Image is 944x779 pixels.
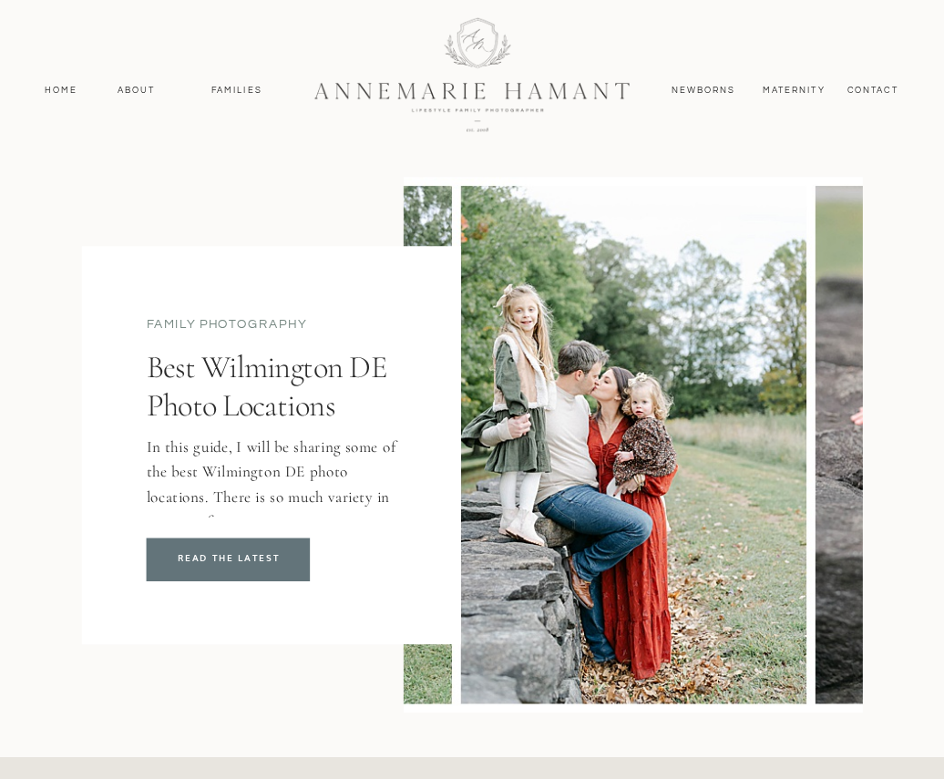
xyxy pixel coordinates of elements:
a: Newborns [665,84,741,98]
a: About [113,84,159,98]
a: Best Wilmington DE Photo Locations [147,538,311,581]
a: Home [37,84,84,98]
img: Brandywine Creek State Park is a perfect location for family photos in Wilmington DE [404,177,863,712]
a: MAternity [763,84,823,98]
a: Best Wilmington DE Photo Locations [147,348,386,424]
a: Families [201,84,272,98]
p: In this guide, I will be sharing some of the best Wilmington DE photo locations. There is so much... [147,435,400,686]
a: family photography [147,318,307,331]
a: contact [838,84,907,98]
a: READ THE LATEST [153,551,303,567]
